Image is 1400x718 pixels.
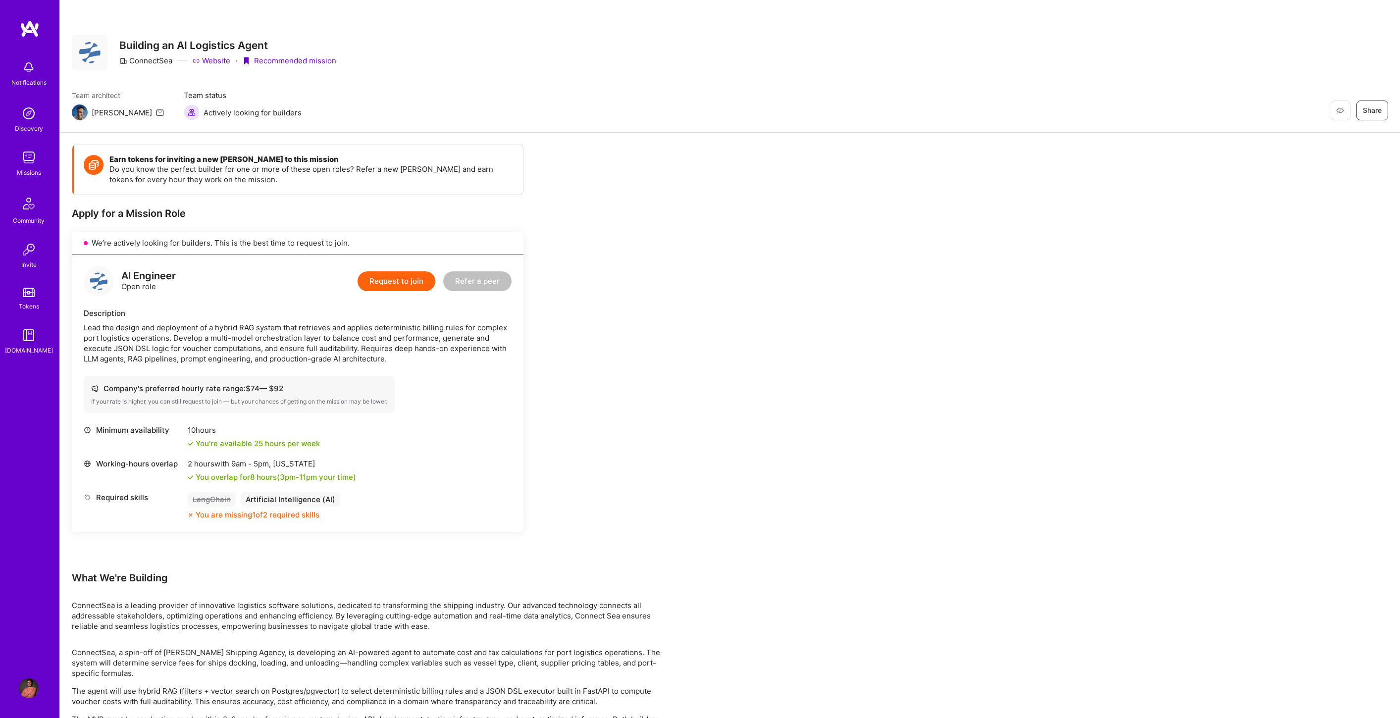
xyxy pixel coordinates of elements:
div: Discovery [15,123,43,134]
img: guide book [19,325,39,345]
h4: Earn tokens for inviting a new [PERSON_NAME] to this mission [109,155,513,164]
img: Invite [19,240,39,259]
div: Required skills [84,492,183,503]
a: User Avatar [16,678,41,698]
div: Company's preferred hourly rate range: $ 74 — $ 92 [91,383,387,394]
div: ConnectSea is a leading provider of innovative logistics software solutions, dedicated to transfo... [72,600,666,631]
button: Request to join [358,271,435,291]
div: You are missing 1 of 2 required skills [196,510,319,520]
img: discovery [19,103,39,123]
i: icon Cash [91,385,99,392]
div: Recommended mission [242,55,336,66]
div: You're available 25 hours per week [188,438,320,449]
div: Minimum availability [84,425,183,435]
div: AI Engineer [121,271,176,281]
div: Artificial Intelligence (AI) [241,492,340,507]
div: [PERSON_NAME] [92,107,152,118]
div: What We're Building [72,571,666,584]
div: You overlap for 8 hours ( your time) [196,472,356,482]
img: Token icon [84,155,104,175]
span: Actively looking for builders [204,107,302,118]
div: LangChain [188,492,236,507]
img: bell [19,57,39,77]
div: ConnectSea [119,55,172,66]
div: 2 hours with [US_STATE] [188,459,356,469]
i: icon PurpleRibbon [242,57,250,65]
i: icon Check [188,474,194,480]
img: logo [84,266,113,296]
img: Team Architect [72,104,88,120]
div: We’re actively looking for builders. This is the best time to request to join. [72,232,523,255]
div: Open role [121,271,176,292]
i: icon CompanyGray [119,57,127,65]
h3: Building an AI Logistics Agent [119,39,336,51]
i: icon Clock [84,426,91,434]
p: Do you know the perfect builder for one or more of these open roles? Refer a new [PERSON_NAME] an... [109,164,513,185]
span: Team status [184,90,302,101]
div: Notifications [11,77,47,88]
img: User Avatar [19,678,39,698]
span: Share [1363,105,1382,115]
div: Invite [21,259,37,270]
span: Team architect [72,90,164,101]
span: 3pm - 11pm [280,472,317,482]
img: Actively looking for builders [184,104,200,120]
div: Lead the design and deployment of a hybrid RAG system that retrieves and applies deterministic bi... [84,322,512,364]
div: Working-hours overlap [84,459,183,469]
div: [DOMAIN_NAME] [5,345,53,356]
button: Share [1356,101,1388,120]
p: The agent will use hybrid RAG (filters + vector search on Postgres/pgvector) to select determinis... [72,686,666,707]
div: If your rate is higher, you can still request to join — but your chances of getting on the missio... [91,398,387,406]
img: Community [17,192,41,215]
i: icon Mail [156,108,164,116]
i: icon EyeClosed [1336,106,1344,114]
a: Website [192,55,230,66]
img: Company Logo [72,35,107,70]
button: Refer a peer [443,271,512,291]
i: icon CloseOrange [188,512,194,518]
i: icon Check [188,441,194,447]
img: tokens [23,288,35,297]
div: 10 hours [188,425,320,435]
i: icon Tag [84,494,91,501]
p: ConnectSea, a spin-off of [PERSON_NAME] Shipping Agency, is developing an AI-powered agent to aut... [72,647,666,678]
img: logo [20,20,40,38]
div: Description [84,308,512,318]
div: Community [13,215,45,226]
i: icon World [84,460,91,467]
img: teamwork [19,148,39,167]
div: Tokens [19,301,39,311]
div: Missions [17,167,41,178]
div: · [235,55,237,66]
div: Apply for a Mission Role [72,207,523,220]
span: 9am - 5pm , [229,459,273,468]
